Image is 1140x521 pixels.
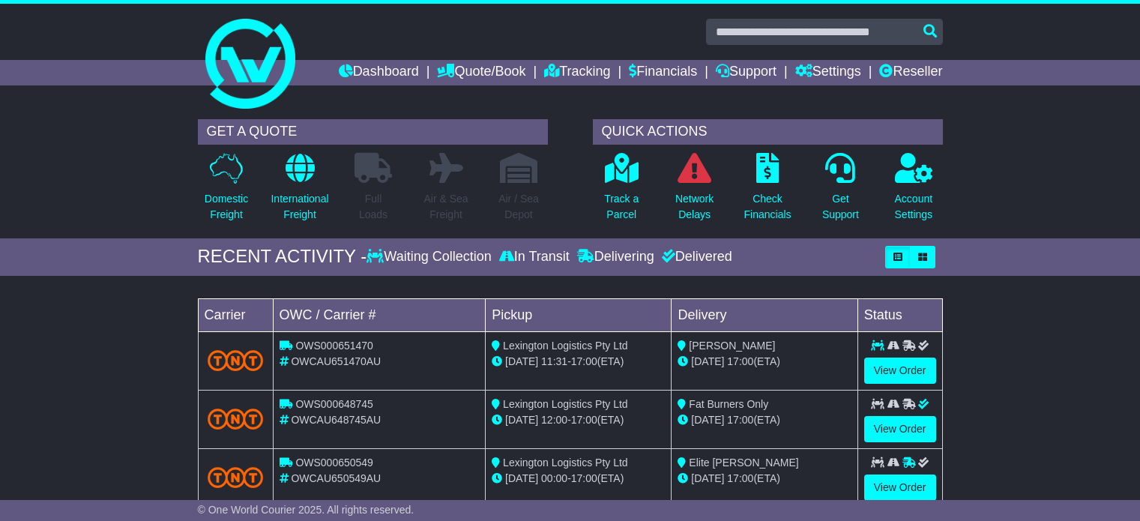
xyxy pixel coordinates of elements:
p: Check Financials [744,191,791,223]
span: 17:00 [571,472,597,484]
span: [DATE] [505,414,538,426]
img: TNT_Domestic.png [208,467,264,487]
a: Financials [629,60,697,85]
span: Lexington Logistics Pty Ltd [503,398,628,410]
p: Full Loads [355,191,392,223]
p: Account Settings [895,191,933,223]
span: 17:00 [727,355,753,367]
a: DomesticFreight [204,152,249,231]
p: Get Support [822,191,859,223]
p: Domestic Freight [205,191,248,223]
a: Settings [795,60,861,85]
div: Delivering [573,249,658,265]
span: 12:00 [541,414,567,426]
span: [DATE] [691,355,724,367]
span: [DATE] [505,472,538,484]
span: OWCAU651470AU [291,355,381,367]
div: (ETA) [678,412,851,428]
td: Carrier [198,298,273,331]
span: OWS000650549 [295,457,373,469]
span: Lexington Logistics Pty Ltd [503,457,628,469]
span: © One World Courier 2025. All rights reserved. [198,504,414,516]
span: OWCAU650549AU [291,472,381,484]
p: International Freight [271,191,328,223]
a: AccountSettings [894,152,934,231]
div: In Transit [495,249,573,265]
span: [DATE] [505,355,538,367]
td: OWC / Carrier # [273,298,486,331]
span: Elite [PERSON_NAME] [689,457,798,469]
a: Tracking [544,60,610,85]
span: [DATE] [691,472,724,484]
span: Fat Burners Only [689,398,768,410]
p: Network Delays [675,191,714,223]
div: Delivered [658,249,732,265]
div: Waiting Collection [367,249,495,265]
span: 11:31 [541,355,567,367]
td: Delivery [672,298,857,331]
span: Lexington Logistics Pty Ltd [503,340,628,352]
a: GetSupport [821,152,860,231]
span: OWS000648745 [295,398,373,410]
div: (ETA) [678,354,851,370]
span: 17:00 [727,472,753,484]
a: Support [716,60,776,85]
a: NetworkDelays [675,152,714,231]
a: InternationalFreight [270,152,329,231]
div: - (ETA) [492,471,665,487]
td: Status [857,298,942,331]
div: GET A QUOTE [198,119,548,145]
span: OWS000651470 [295,340,373,352]
a: Track aParcel [603,152,639,231]
p: Track a Parcel [604,191,639,223]
a: Reseller [879,60,942,85]
div: (ETA) [678,471,851,487]
img: TNT_Domestic.png [208,409,264,429]
span: 17:00 [571,414,597,426]
span: [PERSON_NAME] [689,340,775,352]
div: - (ETA) [492,354,665,370]
td: Pickup [486,298,672,331]
span: 00:00 [541,472,567,484]
a: Dashboard [339,60,419,85]
div: QUICK ACTIONS [593,119,943,145]
span: 17:00 [727,414,753,426]
div: RECENT ACTIVITY - [198,246,367,268]
p: Air / Sea Depot [498,191,539,223]
a: CheckFinancials [744,152,792,231]
img: TNT_Domestic.png [208,350,264,370]
a: View Order [864,358,936,384]
p: Air & Sea Freight [423,191,468,223]
a: Quote/Book [437,60,525,85]
a: View Order [864,416,936,442]
a: View Order [864,475,936,501]
span: 17:00 [571,355,597,367]
span: OWCAU648745AU [291,414,381,426]
span: [DATE] [691,414,724,426]
div: - (ETA) [492,412,665,428]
